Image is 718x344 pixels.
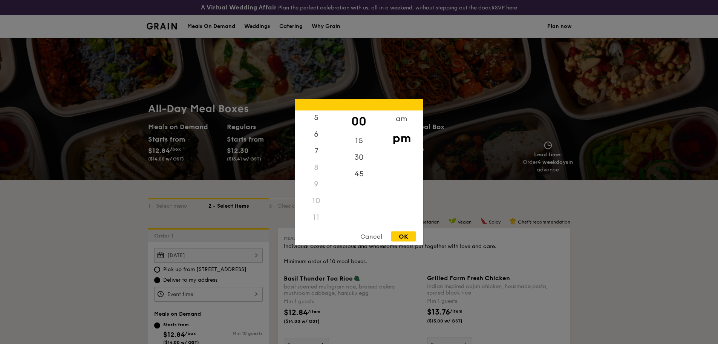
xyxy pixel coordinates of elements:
div: am [380,110,423,127]
div: 11 [295,209,338,225]
div: 00 [338,110,380,132]
div: 7 [295,142,338,159]
div: 15 [338,132,380,149]
div: 45 [338,165,380,182]
div: pm [380,127,423,149]
div: 10 [295,192,338,209]
div: 9 [295,176,338,192]
div: 8 [295,159,338,176]
div: Cancel [353,231,390,241]
div: 30 [338,149,380,165]
div: 5 [295,109,338,126]
div: OK [391,231,416,241]
div: 6 [295,126,338,142]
